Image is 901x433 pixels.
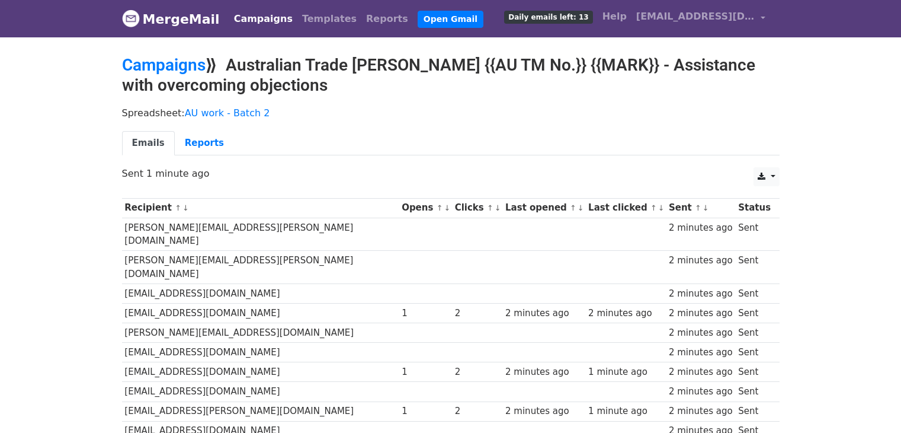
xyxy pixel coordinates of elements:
[588,307,663,320] div: 2 minutes ago
[735,284,773,303] td: Sent
[669,346,733,359] div: 2 minutes ago
[402,365,449,379] div: 1
[669,307,733,320] div: 2 minutes ago
[122,323,399,343] td: [PERSON_NAME][EMAIL_ADDRESS][DOMAIN_NAME]
[361,7,413,31] a: Reports
[122,55,206,75] a: Campaigns
[455,365,500,379] div: 2
[669,326,733,340] div: 2 minutes ago
[122,362,399,382] td: [EMAIL_ADDRESS][DOMAIN_NAME]
[455,405,500,418] div: 2
[669,385,733,399] div: 2 minutes ago
[499,5,597,28] a: Daily emails left: 13
[570,203,576,212] a: ↑
[588,365,663,379] div: 1 minute ago
[735,251,773,284] td: Sent
[402,307,449,320] div: 1
[122,167,780,180] p: Sent 1 minute ago
[735,402,773,421] td: Sent
[735,382,773,402] td: Sent
[669,405,733,418] div: 2 minutes ago
[122,284,399,303] td: [EMAIL_ADDRESS][DOMAIN_NAME]
[122,304,399,323] td: [EMAIL_ADDRESS][DOMAIN_NAME]
[122,7,220,31] a: MergeMail
[631,5,770,33] a: [EMAIL_ADDRESS][DOMAIN_NAME]
[588,405,663,418] div: 1 minute ago
[122,402,399,421] td: [EMAIL_ADDRESS][PERSON_NAME][DOMAIN_NAME]
[122,382,399,402] td: [EMAIL_ADDRESS][DOMAIN_NAME]
[182,203,189,212] a: ↓
[735,343,773,362] td: Sent
[658,203,665,212] a: ↓
[650,203,657,212] a: ↑
[735,218,773,251] td: Sent
[175,203,181,212] a: ↑
[505,307,582,320] div: 2 minutes ago
[175,131,234,155] a: Reports
[122,251,399,284] td: [PERSON_NAME][EMAIL_ADDRESS][PERSON_NAME][DOMAIN_NAME]
[735,362,773,382] td: Sent
[229,7,297,31] a: Campaigns
[185,107,270,119] a: AU work - Batch 2
[122,9,140,27] img: MergeMail logo
[502,198,585,218] th: Last opened
[495,203,501,212] a: ↓
[669,365,733,379] div: 2 minutes ago
[636,9,755,24] span: [EMAIL_ADDRESS][DOMAIN_NAME]
[585,198,666,218] th: Last clicked
[437,203,443,212] a: ↑
[669,221,733,235] div: 2 minutes ago
[418,11,483,28] a: Open Gmail
[703,203,709,212] a: ↓
[402,405,449,418] div: 1
[735,304,773,323] td: Sent
[669,287,733,301] div: 2 minutes ago
[505,405,582,418] div: 2 minutes ago
[669,254,733,268] div: 2 minutes ago
[122,131,175,155] a: Emails
[695,203,701,212] a: ↑
[122,107,780,119] p: Spreadsheet:
[455,307,500,320] div: 2
[735,198,773,218] th: Status
[122,55,780,95] h2: ⟫ Australian Trade [PERSON_NAME] {{AU TM No.}} {{MARK}} - Assistance with overcoming objections
[598,5,631,28] a: Help
[578,203,584,212] a: ↓
[122,198,399,218] th: Recipient
[122,343,399,362] td: [EMAIL_ADDRESS][DOMAIN_NAME]
[505,365,582,379] div: 2 minutes ago
[504,11,592,24] span: Daily emails left: 13
[399,198,452,218] th: Opens
[735,323,773,343] td: Sent
[122,218,399,251] td: [PERSON_NAME][EMAIL_ADDRESS][PERSON_NAME][DOMAIN_NAME]
[452,198,502,218] th: Clicks
[666,198,735,218] th: Sent
[487,203,493,212] a: ↑
[444,203,450,212] a: ↓
[297,7,361,31] a: Templates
